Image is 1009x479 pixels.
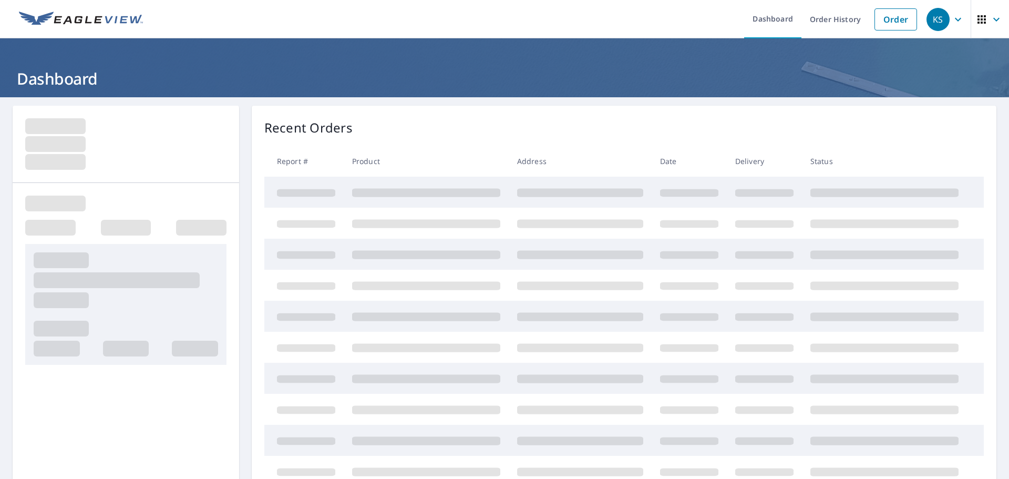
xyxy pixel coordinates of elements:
[13,68,996,89] h1: Dashboard
[802,146,967,177] th: Status
[344,146,509,177] th: Product
[264,146,344,177] th: Report #
[509,146,652,177] th: Address
[652,146,727,177] th: Date
[19,12,143,27] img: EV Logo
[926,8,950,31] div: KS
[727,146,802,177] th: Delivery
[874,8,917,30] a: Order
[264,118,353,137] p: Recent Orders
